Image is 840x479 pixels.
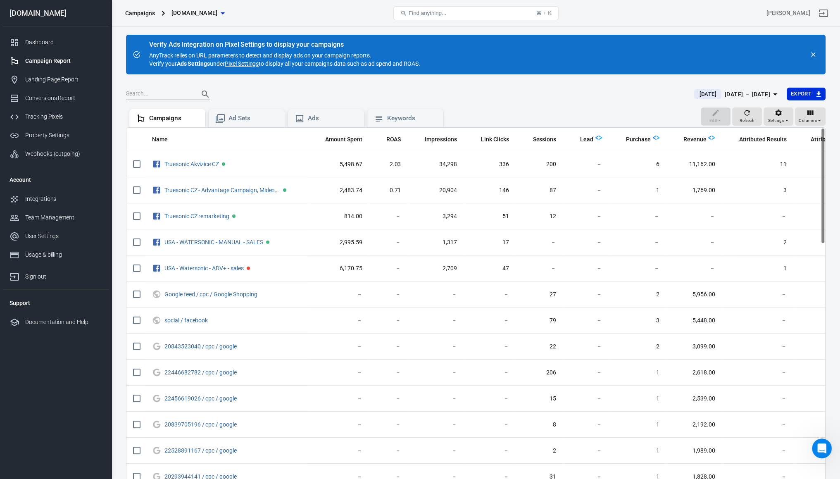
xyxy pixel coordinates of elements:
button: Search [195,84,215,104]
div: AnyTrack relies on URL parameters to detect and display ads on your campaign reports. Verify your... [149,41,420,68]
svg: Facebook Ads [152,237,161,247]
a: Landing Page Report [3,70,109,89]
a: Dashboard [3,33,109,52]
span: － [728,369,786,377]
p: Within 2 hours [58,10,97,19]
a: Truesonic Akvizice CZ [164,161,219,167]
span: social / facebook [164,317,209,323]
span: 3 [728,186,786,195]
div: Account id: BeY51yNs [766,9,810,17]
div: Campaign Report [25,57,102,65]
span: 34,298 [414,160,457,169]
span: － [376,447,401,455]
span: － [376,369,401,377]
div: AnyTrack says… [7,21,159,78]
div: Documentation and Help [25,318,102,326]
span: － [376,238,401,247]
span: － [470,447,509,455]
span: The number of clicks on links within the ad that led to advertiser-specified destinations [470,134,509,144]
button: [DATE][DATE] － [DATE] [688,88,786,101]
span: 20843523040 / cpc / google [164,343,238,349]
div: Is that what you were looking for? [13,215,112,224]
img: Profile image for Laurent [35,5,48,18]
div: Dashboard [25,38,102,47]
span: Truesonic CZ - Advantage Campaign, Mident Česko FB [164,187,281,193]
div: ⌘ + K [536,10,552,16]
span: － [728,421,786,429]
button: Upload attachment [39,271,46,277]
button: [DOMAIN_NAME] [168,5,228,21]
span: [DATE] [696,90,719,98]
span: － [470,421,509,429]
span: 6 [615,160,659,169]
span: The total conversions attributed according to your ad network (Facebook, Google, etc.) [739,134,786,144]
span: － [314,421,362,429]
div: User Settings [25,232,102,241]
iframe: Intercom live chat [812,438,832,458]
div: Keywords [387,114,437,123]
span: Active [222,162,225,166]
div: Perfect, [PERSON_NAME]! I'll connect you with one of our human agents who can dive deeper into yo... [7,102,159,210]
span: 200 [522,160,556,169]
span: 22456619026 / cpc / google [164,396,238,401]
span: 5,956.00 [673,291,715,299]
span: 2,539.00 [673,395,715,403]
span: 2 [522,447,556,455]
a: 20839705196 / cpc / google [164,421,237,428]
span: － [569,317,602,325]
div: Integrations [25,195,102,203]
span: 17 [470,238,509,247]
svg: UTM & Web Traffic [152,315,161,325]
span: Settings [768,117,784,124]
div: Verify Ads Integration on Pixel Settings to display your campaigns [149,41,420,49]
span: The total return on ad spend [386,134,401,144]
span: The estimated total amount of money you've spent on your campaign, ad set or ad during its schedule. [314,134,362,144]
span: Active [283,188,286,192]
a: Property Settings [3,126,109,145]
span: 1 [615,186,659,195]
div: Matous says… [7,78,159,102]
div: Please hold on while I transfer you to a human agent. [13,188,152,205]
span: Total revenue calculated by AnyTrack. [673,134,707,144]
span: 47 [470,265,509,273]
div: Campaigns [149,114,199,123]
span: － [414,447,457,455]
a: User Settings [3,227,109,245]
div: Matous says… [7,235,159,260]
span: － [376,212,401,221]
span: Amount Spent [325,136,362,144]
a: 22446682782 / cpc / google [164,369,237,376]
button: go back [5,3,21,19]
div: AnyTrack says… [7,210,159,235]
span: The total return on ad spend [376,134,401,144]
div: yes [142,240,152,248]
div: They'll be able to review your account configuration and provide personalized troubleshooting steps. [13,160,152,184]
span: － [569,447,602,455]
span: 1 [615,395,659,403]
span: 87 [522,186,556,195]
span: Purchase [626,136,651,144]
span: － [414,291,457,299]
span: Sessions [522,136,556,144]
div: AnyTrack says… [7,102,159,211]
span: 2 [728,238,786,247]
span: Revenue [683,136,707,144]
a: Webhooks (outgoing) [3,145,109,163]
span: Name [152,136,168,144]
span: Paused [247,267,250,270]
span: Impressions [425,136,457,144]
div: [DATE] － [DATE] [725,89,770,100]
span: Name [152,136,178,144]
input: Search... [126,89,192,100]
span: － [728,291,786,299]
svg: Google [152,367,161,377]
img: Logo [653,134,659,141]
span: 2,618.00 [673,369,715,377]
span: Link Clicks [481,136,509,144]
button: Start recording [52,271,59,277]
span: － [728,343,786,351]
div: Close [145,3,160,18]
a: Conversions Report [3,89,109,107]
svg: Facebook Ads [152,211,161,221]
span: 11 [728,160,786,169]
